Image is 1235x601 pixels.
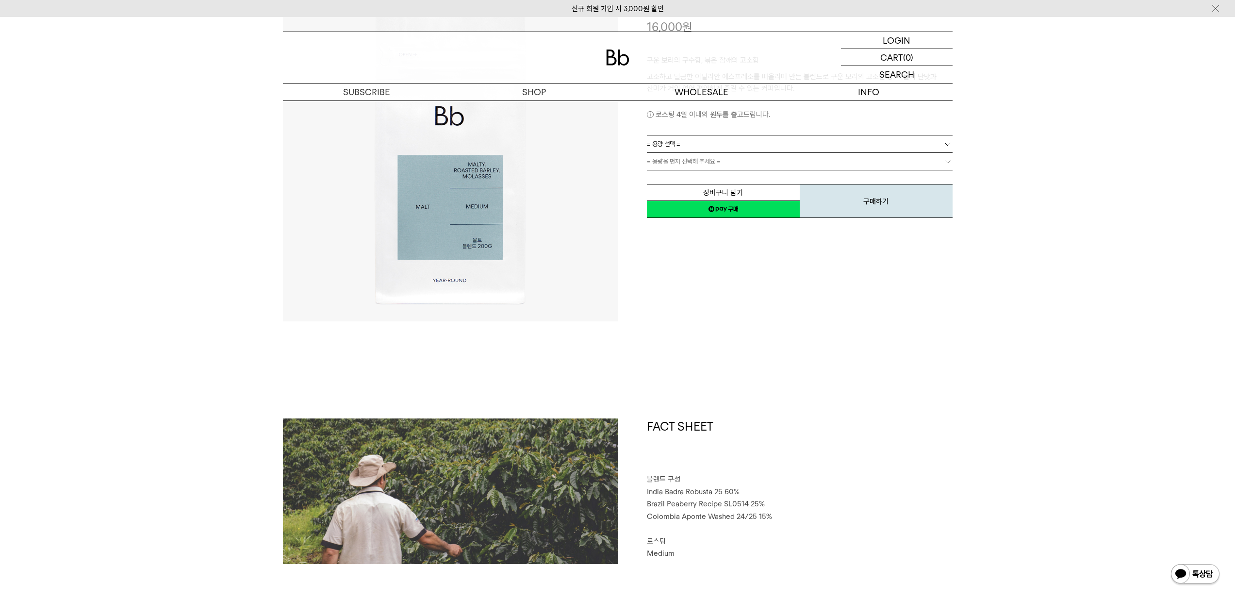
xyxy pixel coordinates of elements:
[647,537,666,546] span: 로스팅
[647,487,740,496] span: India Badra Robusta 25 60%
[800,184,953,218] button: 구매하기
[647,184,800,201] button: 장바구니 담기
[647,109,953,120] p: 로스팅 4일 이내의 원두를 출고드립니다.
[618,83,785,100] p: WHOLESALE
[283,418,618,564] img: 몰트
[647,524,652,533] span: ⠀
[883,32,910,49] p: LOGIN
[283,83,450,100] a: SUBSCRIBE
[647,200,800,218] a: 새창
[450,83,618,100] a: SHOP
[841,32,953,49] a: LOGIN
[785,83,953,100] p: INFO
[606,50,629,66] img: 로고
[647,512,772,521] span: Colombia Aponte Washed 24/25 15%
[647,135,680,152] span: = 용량 선택 =
[647,418,953,474] h1: FACT SHEET
[879,66,914,83] p: SEARCH
[1170,563,1220,586] img: 카카오톡 채널 1:1 채팅 버튼
[903,49,913,66] p: (0)
[647,153,721,170] span: = 용량을 먼저 선택해 주세요 =
[841,49,953,66] a: CART (0)
[647,549,675,558] span: Medium
[572,4,664,13] a: 신규 회원 가입 시 3,000원 할인
[647,475,680,484] span: 블렌드 구성
[647,500,765,508] span: Brazil Peaberry Recipe SL0514 25%
[880,49,903,66] p: CART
